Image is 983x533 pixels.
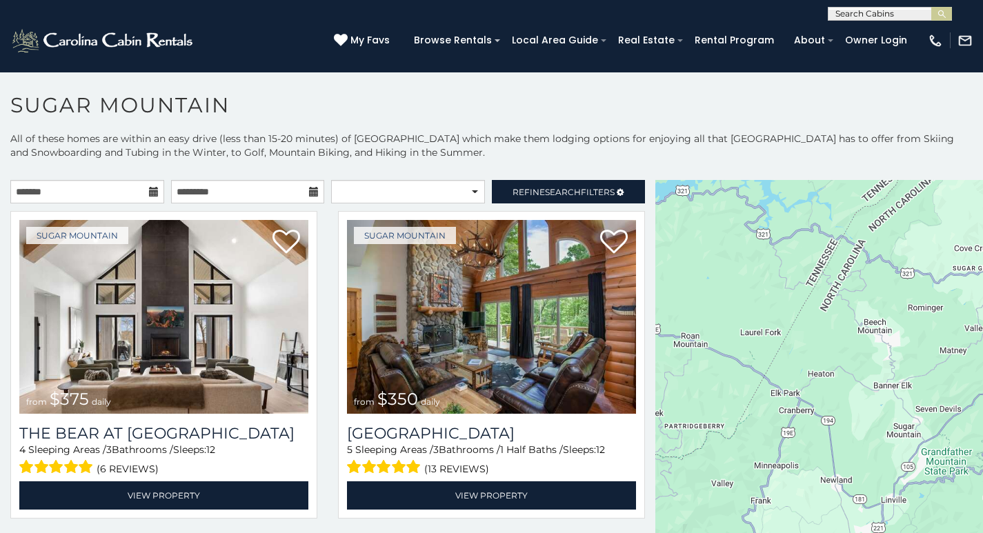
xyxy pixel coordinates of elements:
span: 3 [433,443,439,456]
a: View Property [19,481,308,510]
img: Grouse Moor Lodge [347,220,636,414]
img: White-1-2.png [10,27,197,54]
a: The Bear At Sugar Mountain from $375 daily [19,220,308,414]
span: from [354,396,375,407]
span: from [26,396,47,407]
a: [GEOGRAPHIC_DATA] [347,424,636,443]
span: (6 reviews) [97,460,159,478]
img: mail-regular-white.png [957,33,973,48]
a: My Favs [334,33,393,48]
a: Rental Program [688,30,781,51]
span: $350 [377,389,418,409]
span: 1 Half Baths / [500,443,563,456]
a: View Property [347,481,636,510]
span: Refine Filters [513,187,615,197]
a: Real Estate [611,30,682,51]
a: Browse Rentals [407,30,499,51]
a: Add to favorites [272,228,300,257]
span: 4 [19,443,26,456]
div: Sleeping Areas / Bathrooms / Sleeps: [19,443,308,478]
h3: Grouse Moor Lodge [347,424,636,443]
a: The Bear At [GEOGRAPHIC_DATA] [19,424,308,443]
span: (13 reviews) [424,460,489,478]
a: RefineSearchFilters [492,180,646,203]
span: daily [421,396,440,407]
h3: The Bear At Sugar Mountain [19,424,308,443]
span: My Favs [350,33,390,48]
a: Owner Login [838,30,914,51]
a: Grouse Moor Lodge from $350 daily [347,220,636,414]
span: 12 [596,443,605,456]
span: 12 [206,443,215,456]
a: Add to favorites [600,228,628,257]
a: Sugar Mountain [354,227,456,244]
span: 5 [347,443,353,456]
a: Local Area Guide [505,30,605,51]
span: 3 [106,443,112,456]
a: About [787,30,832,51]
span: Search [545,187,581,197]
img: phone-regular-white.png [928,33,943,48]
img: The Bear At Sugar Mountain [19,220,308,414]
span: $375 [50,389,89,409]
a: Sugar Mountain [26,227,128,244]
div: Sleeping Areas / Bathrooms / Sleeps: [347,443,636,478]
span: daily [92,396,111,407]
